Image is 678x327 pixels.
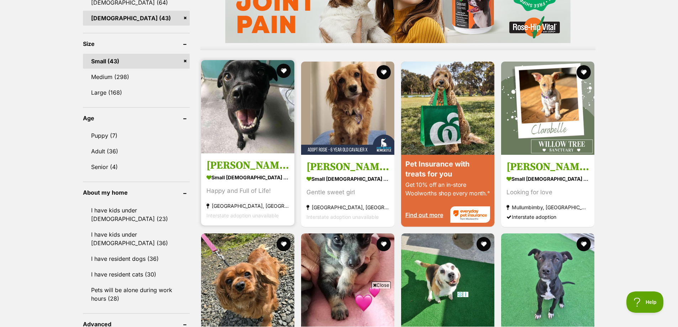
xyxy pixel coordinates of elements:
button: favourite [377,65,391,79]
button: favourite [577,237,591,251]
iframe: Advertisement [210,291,469,323]
a: [PERSON_NAME] - [DEMOGRAPHIC_DATA] Cavalier X small [DEMOGRAPHIC_DATA] Dog Gentle sweet girl [GEO... [301,154,394,227]
strong: small [DEMOGRAPHIC_DATA] Dog [206,172,289,182]
a: Puppy (7) [83,128,190,143]
a: [PERSON_NAME] small [DEMOGRAPHIC_DATA] Dog Looking for love Mullumbimby, [GEOGRAPHIC_DATA] Inters... [501,154,594,227]
a: Small (43) [83,54,190,69]
span: Close [372,281,391,289]
img: Lizzie - Cavalier King Charles Spaniel Dog [201,233,294,327]
img: Lola - Beagle Dog [401,233,494,327]
a: [DEMOGRAPHIC_DATA] (43) [83,11,190,26]
button: favourite [377,237,391,251]
a: Medium (298) [83,69,190,84]
button: favourite [277,237,291,251]
h3: [PERSON_NAME] [506,160,589,173]
strong: small [DEMOGRAPHIC_DATA] Dog [506,173,589,184]
header: Age [83,115,190,121]
img: Clarabelle - Fox Terrier Dog [501,62,594,155]
a: [PERSON_NAME] small [DEMOGRAPHIC_DATA] Dog Happy and Full of Life! [GEOGRAPHIC_DATA], [GEOGRAPHIC... [201,153,294,225]
a: Large (168) [83,85,190,100]
img: Lulu - Australian Cattle Dog x Mixed breed Dog [301,233,394,327]
img: Kara - Staffordshire Bull Terrier Dog [501,233,594,327]
header: About my home [83,189,190,196]
a: I have kids under [DEMOGRAPHIC_DATA] (23) [83,203,190,226]
a: Senior (4) [83,159,190,174]
button: favourite [577,65,591,79]
strong: small [DEMOGRAPHIC_DATA] Dog [306,173,389,184]
img: Marge - Staffordshire Bull Terrier Dog [201,60,294,153]
a: Pets will be alone during work hours (28) [83,283,190,306]
span: Interstate adoption unavailable [206,212,279,218]
div: Looking for love [506,187,589,197]
button: favourite [277,64,291,78]
div: Interstate adoption [506,212,589,221]
h3: [PERSON_NAME] [206,158,289,172]
div: Gentle sweet girl [306,187,389,197]
h3: [PERSON_NAME] - [DEMOGRAPHIC_DATA] Cavalier X [306,160,389,173]
strong: Mullumbimby, [GEOGRAPHIC_DATA] [506,202,589,212]
strong: [GEOGRAPHIC_DATA], [GEOGRAPHIC_DATA] [306,202,389,212]
button: favourite [477,237,491,251]
div: Happy and Full of Life! [206,186,289,195]
img: Rosie - 6 Year Old Cavalier X - Cavalier King Charles Spaniel Dog [301,62,394,155]
a: Adult (36) [83,144,190,159]
strong: [GEOGRAPHIC_DATA], [GEOGRAPHIC_DATA] [206,201,289,210]
a: I have kids under [DEMOGRAPHIC_DATA] (36) [83,227,190,250]
a: I have resident dogs (36) [83,251,190,266]
iframe: Help Scout Beacon - Open [626,291,664,313]
a: I have resident cats (30) [83,267,190,282]
span: Interstate adoption unavailable [306,213,379,220]
header: Size [83,41,190,47]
